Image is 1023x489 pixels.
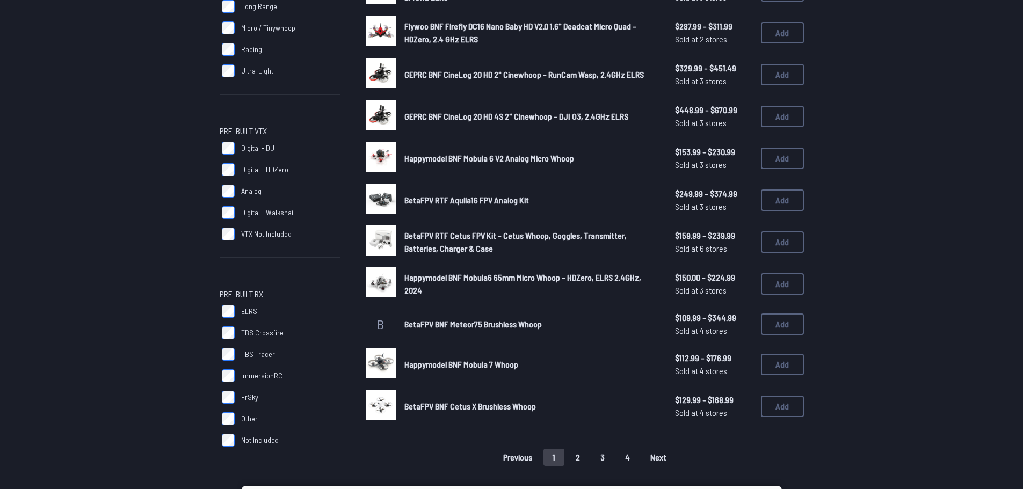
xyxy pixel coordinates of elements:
[675,271,752,284] span: $150.00 - $224.99
[404,400,658,413] a: BetaFPV BNF Cetus X Brushless Whoop
[404,358,658,371] a: Happymodel BNF Mobula 7 Whoop
[761,231,804,253] button: Add
[366,16,396,46] img: image
[675,284,752,297] span: Sold at 3 stores
[366,225,396,259] a: image
[241,413,258,424] span: Other
[675,187,752,200] span: $249.99 - $374.99
[222,64,235,77] input: Ultra-Light
[241,23,295,33] span: Micro / Tinywhoop
[675,104,752,116] span: $448.99 - $670.99
[404,318,658,331] a: BetaFPV BNF Meteor75 Brushless Whoop
[222,326,235,339] input: TBS Crossfire
[366,267,396,297] img: image
[404,153,574,163] span: Happymodel BNF Mobula 6 V2 Analog Micro Whoop
[591,449,614,466] button: 3
[761,313,804,335] button: Add
[404,229,658,255] a: BetaFPV RTF Cetus FPV Kit - Cetus Whoop, Goggles, Transmitter, Batteries, Charger & Case
[675,200,752,213] span: Sold at 3 stores
[222,412,235,425] input: Other
[675,20,752,33] span: $287.99 - $311.99
[366,58,396,91] a: image
[366,225,396,256] img: image
[222,206,235,219] input: Digital - Walksnail
[366,100,396,133] a: image
[404,319,542,329] span: BetaFPV BNF Meteor75 Brushless Whoop
[366,142,396,172] img: image
[366,348,396,381] a: image
[675,33,752,46] span: Sold at 2 stores
[366,267,396,301] a: image
[761,148,804,169] button: Add
[675,393,752,406] span: $129.99 - $168.99
[241,306,257,317] span: ELRS
[675,116,752,129] span: Sold at 3 stores
[641,449,676,466] button: Next
[404,21,636,44] span: Flywoo BNF Firefly DC16 Nano Baby HD V2.0 1.6" Deadcat Micro Quad - HDZero, 2.4 GHz ELRS
[241,164,288,175] span: Digital - HDZero
[241,435,279,446] span: Not Included
[404,195,529,205] span: BetaFPV RTF Aquila16 FPV Analog Kit
[222,21,235,34] input: Micro / Tinywhoop
[366,348,396,378] img: image
[404,359,518,369] span: Happymodel BNF Mobula 7 Whoop
[761,273,804,295] button: Add
[675,62,752,75] span: $329.99 - $451.49
[404,194,658,207] a: BetaFPV RTF Aquila16 FPV Analog Kit
[220,125,267,137] span: Pre-Built VTX
[366,16,396,49] a: image
[222,348,235,361] input: TBS Tracer
[366,100,396,130] img: image
[366,309,396,339] a: B
[404,68,658,81] a: GEPRC BNF CineLog 20 HD 2" Cinewhoop - RunCam Wasp, 2.4GHz ELRS
[761,189,804,211] button: Add
[404,69,644,79] span: GEPRC BNF CineLog 20 HD 2" Cinewhoop - RunCam Wasp, 2.4GHz ELRS
[404,271,658,297] a: Happymodel BNF Mobula6 65mm Micro Whoop - HDZero, ELRS 2.4GHz, 2024
[241,186,262,196] span: Analog
[675,352,752,364] span: $112.99 - $176.99
[404,401,536,411] span: BetaFPV BNF Cetus X Brushless Whoop
[222,163,235,176] input: Digital - HDZero
[675,324,752,337] span: Sold at 4 stores
[404,152,658,165] a: Happymodel BNF Mobula 6 V2 Analog Micro Whoop
[761,106,804,127] button: Add
[222,391,235,404] input: FrSky
[675,364,752,377] span: Sold at 4 stores
[366,184,396,217] a: image
[222,369,235,382] input: ImmersionRC
[616,449,639,466] button: 4
[220,288,263,301] span: Pre-Built RX
[241,349,275,360] span: TBS Tracer
[241,327,284,338] span: TBS Crossfire
[761,396,804,417] button: Add
[404,20,658,46] a: Flywoo BNF Firefly DC16 Nano Baby HD V2.0 1.6" Deadcat Micro Quad - HDZero, 2.4 GHz ELRS
[222,228,235,240] input: VTX Not Included
[675,229,752,242] span: $159.99 - $239.99
[366,390,396,423] a: image
[222,43,235,56] input: Racing
[241,370,282,381] span: ImmersionRC
[675,406,752,419] span: Sold at 4 stores
[404,111,628,121] span: GEPRC BNF CineLog 20 HD 4S 2" Cinewhoop - DJI O3, 2.4GHz ELRS
[543,449,564,466] button: 1
[241,65,273,76] span: Ultra-Light
[222,185,235,198] input: Analog
[222,142,235,155] input: Digital - DJI
[377,316,384,332] span: B
[675,158,752,171] span: Sold at 3 stores
[241,1,277,12] span: Long Range
[241,392,258,403] span: FrSky
[222,434,235,447] input: Not Included
[366,58,396,88] img: image
[366,184,396,214] img: image
[366,390,396,420] img: image
[567,449,589,466] button: 2
[675,311,752,324] span: $109.99 - $344.99
[404,110,658,123] a: GEPRC BNF CineLog 20 HD 4S 2" Cinewhoop - DJI O3, 2.4GHz ELRS
[761,22,804,43] button: Add
[222,305,235,318] input: ELRS
[675,75,752,87] span: Sold at 3 stores
[675,242,752,255] span: Sold at 6 stores
[761,354,804,375] button: Add
[404,272,641,295] span: Happymodel BNF Mobula6 65mm Micro Whoop - HDZero, ELRS 2.4GHz, 2024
